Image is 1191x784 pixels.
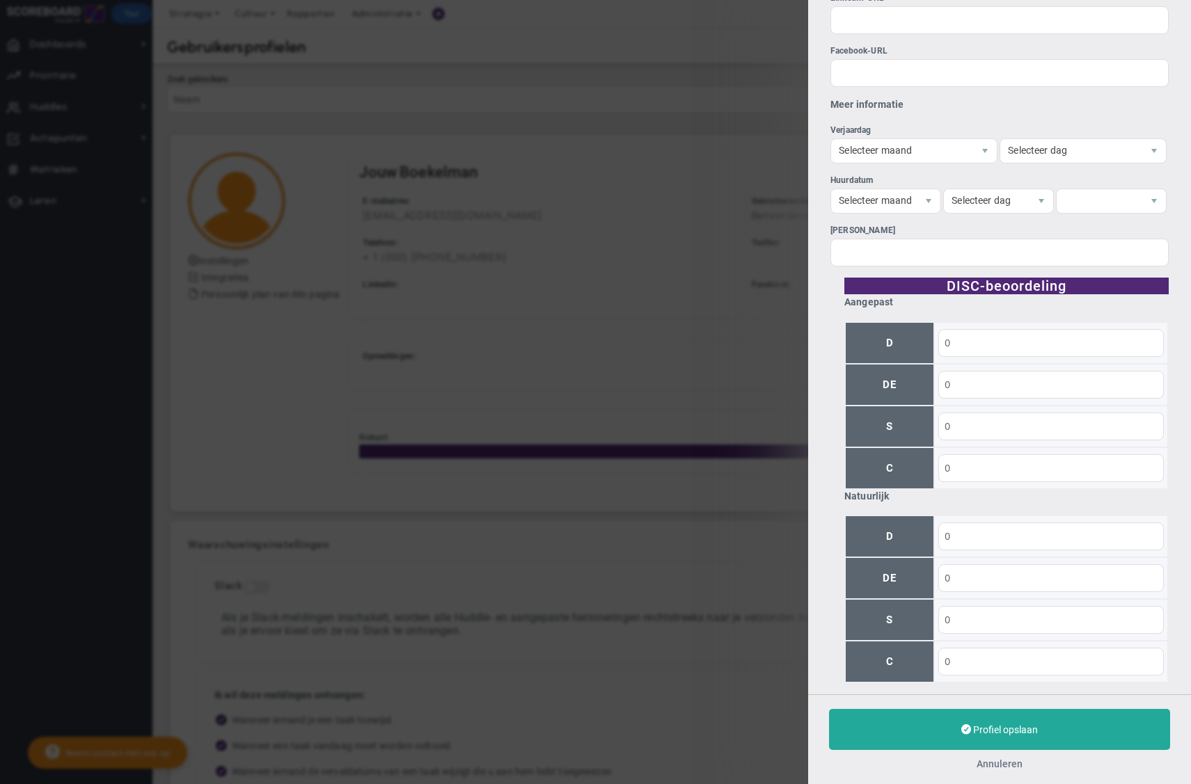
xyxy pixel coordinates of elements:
[886,462,894,474] font: C
[886,337,894,349] font: D
[830,59,1169,87] input: Facebook-URL
[886,655,894,668] font: C
[886,420,893,433] font: S
[844,490,890,502] font: Natuurlijk
[977,758,1023,769] button: Annuleren
[830,99,904,110] font: Meer informatie
[830,46,888,56] font: Facebook-URL
[1142,189,1166,213] span: selecteren
[829,709,1170,750] button: Profiel opslaan
[830,125,871,135] font: Verjaardag
[917,189,940,213] span: selecteren
[830,175,873,185] font: Huurdatum
[839,195,912,206] font: Selecteer maand
[1008,145,1067,156] font: Selecteer dag
[844,296,893,307] font: Aangepast
[830,239,1169,266] input: [PERSON_NAME]
[1030,189,1053,213] span: selecteren
[883,572,897,584] font: DE
[886,614,893,626] font: S
[830,6,1169,34] input: LinkedIn-URL
[973,139,997,163] span: selecteren
[830,225,895,235] font: [PERSON_NAME]
[883,378,897,391] font: DE
[947,278,1066,294] font: DISC-beoordeling
[839,145,912,156] font: Selecteer maand
[1142,139,1166,163] span: selecteren
[886,530,894,543] font: D
[952,195,1011,206] font: Selecteer dag
[973,724,1038,735] font: Profiel opslaan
